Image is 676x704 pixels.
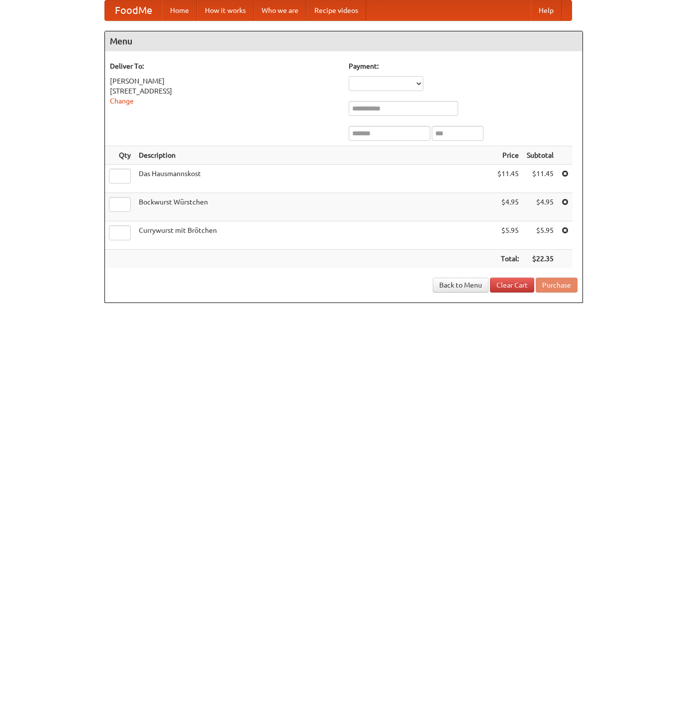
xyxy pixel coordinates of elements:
[523,165,558,193] td: $11.45
[135,221,493,250] td: Currywurst mit Brötchen
[523,146,558,165] th: Subtotal
[162,0,197,20] a: Home
[523,250,558,268] th: $22.35
[105,31,582,51] h4: Menu
[110,86,339,96] div: [STREET_ADDRESS]
[105,0,162,20] a: FoodMe
[523,221,558,250] td: $5.95
[105,146,135,165] th: Qty
[110,61,339,71] h5: Deliver To:
[110,76,339,86] div: [PERSON_NAME]
[493,146,523,165] th: Price
[493,165,523,193] td: $11.45
[254,0,306,20] a: Who we are
[493,250,523,268] th: Total:
[135,193,493,221] td: Bockwurst Würstchen
[306,0,366,20] a: Recipe videos
[523,193,558,221] td: $4.95
[493,193,523,221] td: $4.95
[110,97,134,105] a: Change
[135,165,493,193] td: Das Hausmannskost
[433,278,488,293] a: Back to Menu
[531,0,562,20] a: Help
[490,278,534,293] a: Clear Cart
[536,278,578,293] button: Purchase
[197,0,254,20] a: How it works
[493,221,523,250] td: $5.95
[135,146,493,165] th: Description
[349,61,578,71] h5: Payment:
